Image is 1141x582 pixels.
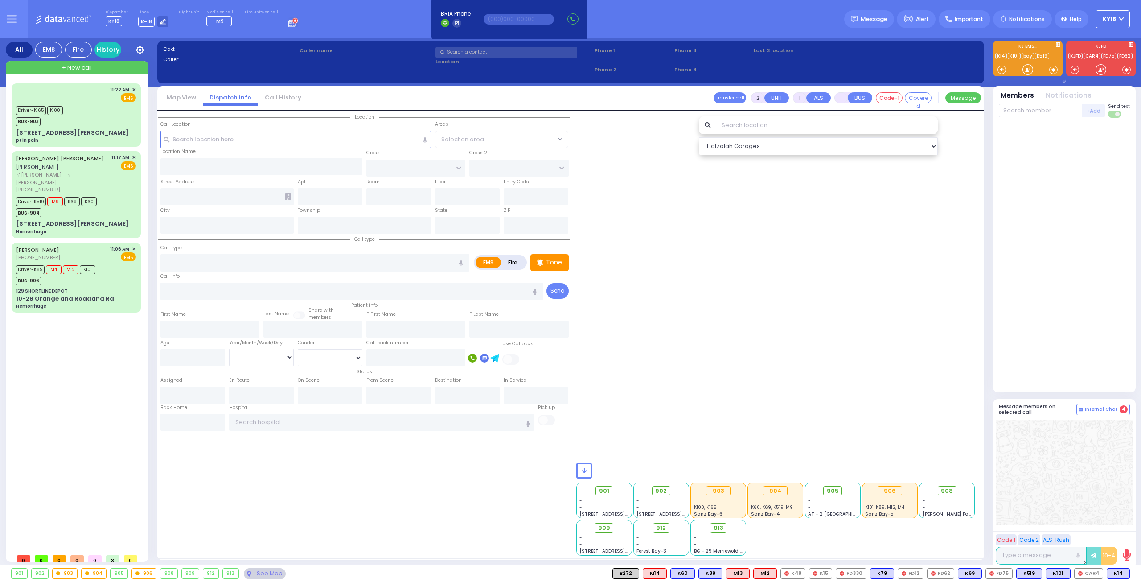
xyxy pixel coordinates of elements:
span: - [579,534,582,541]
label: Back Home [160,404,187,411]
label: State [435,207,447,214]
img: comment-alt.png [1079,408,1083,412]
label: Call Info [160,273,180,280]
input: Search location [716,116,938,134]
span: [PERSON_NAME] Farm [923,511,975,517]
div: 906 [132,569,156,578]
span: K101 [80,265,95,274]
span: - [636,497,639,504]
label: Cad: [163,45,296,53]
label: Caller name [300,47,433,54]
span: Important [955,15,983,23]
div: BLS [1046,568,1071,579]
div: K89 [698,568,722,579]
label: EMS [476,257,501,268]
a: FD75 [1101,53,1116,59]
span: Phone 4 [674,66,751,74]
a: [PERSON_NAME] [PERSON_NAME] [16,155,104,162]
div: 905 [111,569,127,578]
span: M4 [46,265,62,274]
div: K60 [670,568,695,579]
button: KY18 [1096,10,1130,28]
label: Fire [501,257,525,268]
img: red-radio-icon.svg [902,571,906,576]
span: + New call [62,63,92,72]
span: - [923,504,925,511]
span: Patient info [347,302,382,309]
label: On Scene [298,377,320,384]
div: Fire [65,42,92,58]
div: M12 [753,568,777,579]
div: K48 [780,568,805,579]
span: 11:22 AM [110,87,129,93]
span: K60, K69, K519, M9 [751,504,793,511]
span: - [636,534,639,541]
div: K101 [1046,568,1071,579]
span: Phone 1 [595,47,671,54]
button: Internal Chat 4 [1076,404,1130,415]
div: K79 [870,568,894,579]
a: [PERSON_NAME] [16,246,59,253]
img: red-radio-icon.svg [813,571,817,576]
span: K100, K165 [694,504,717,511]
label: KJFD [1066,44,1136,50]
label: Entry Code [504,178,529,186]
span: 11:06 AM [110,246,129,252]
div: 901 [12,569,27,578]
a: CAR4 [1084,53,1100,59]
span: 913 [714,524,723,532]
span: - [636,541,639,548]
span: 905 [827,487,839,495]
span: members [308,314,331,321]
span: [STREET_ADDRESS][PERSON_NAME] [579,511,664,517]
label: Last Name [263,310,289,318]
a: bay [1022,53,1034,59]
span: K101, K89, M12, M4 [865,504,904,511]
button: Message [945,92,981,103]
span: ✕ [132,86,136,94]
div: FD62 [927,568,954,579]
div: Year/Month/Week/Day [229,339,294,347]
label: Location Name [160,148,196,155]
p: Tone [546,258,562,267]
span: - [579,497,582,504]
span: 0 [88,555,102,562]
a: FD62 [1117,53,1133,59]
a: K519 [1035,53,1049,59]
span: Phone 3 [674,47,751,54]
div: 906 [878,486,902,496]
label: From Scene [366,377,394,384]
label: Medic on call [206,10,234,15]
input: Search a contact [435,47,577,58]
span: Other building occupants [285,193,291,200]
div: ALS [753,568,777,579]
div: K15 [809,568,832,579]
span: Call type [350,236,379,243]
label: Last 3 location [754,47,866,54]
span: 0 [53,555,66,562]
span: AT - 2 [GEOGRAPHIC_DATA] [808,511,874,517]
label: Room [366,178,380,186]
img: red-radio-icon.svg [1078,571,1083,576]
div: See map [244,568,286,579]
div: 10-28 Orange and Rockland Rd [16,294,114,303]
a: Call History [258,93,308,102]
small: Share with [308,307,334,314]
label: Township [298,207,320,214]
div: pt in pain [16,137,38,144]
div: 903 [53,569,77,578]
button: Transfer call [714,92,746,103]
div: BLS [670,568,695,579]
span: Status [352,368,377,375]
span: BRIA Phone [441,10,471,18]
span: 3 [106,555,119,562]
span: [STREET_ADDRESS][PERSON_NAME] [579,548,664,554]
span: M12 [63,265,78,274]
label: Call Type [160,244,182,252]
span: KY18 [1103,15,1116,23]
span: K-18 [138,17,155,27]
label: KJ EMS... [993,44,1063,50]
div: K69 [958,568,982,579]
label: En Route [229,377,250,384]
div: 909 [182,569,199,578]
